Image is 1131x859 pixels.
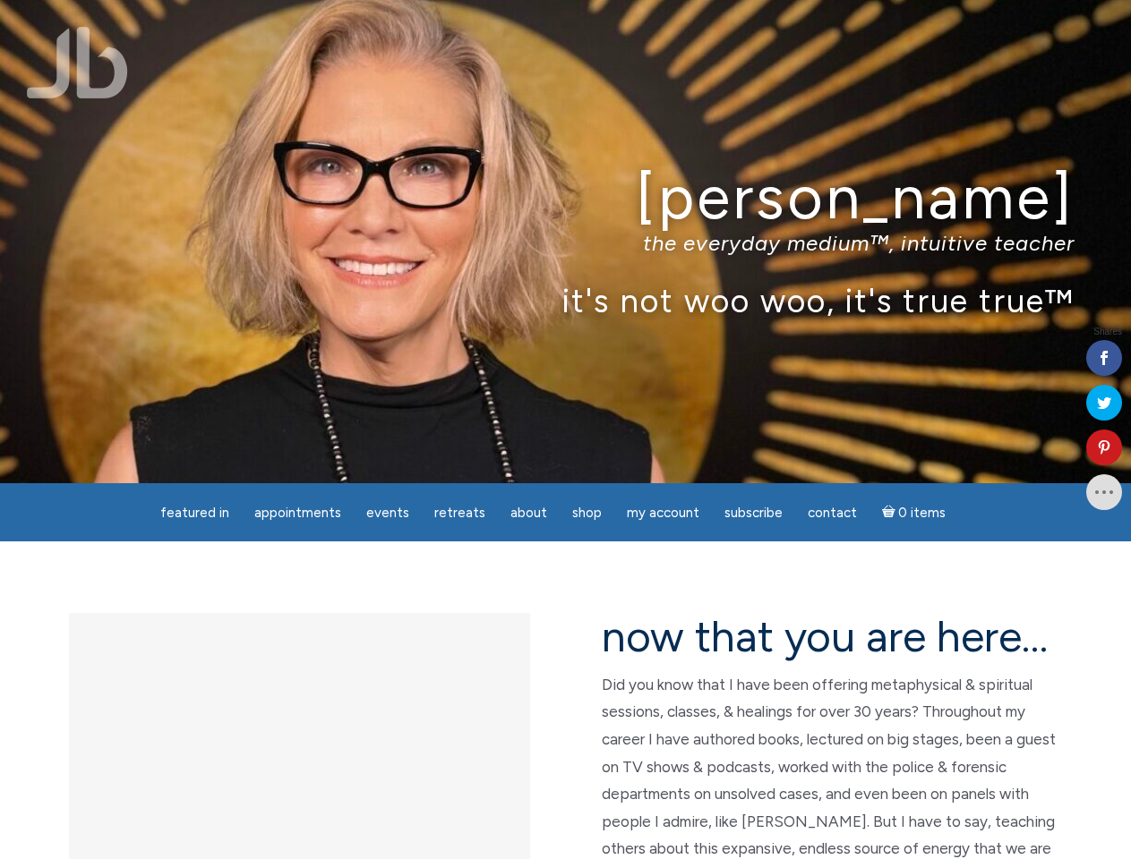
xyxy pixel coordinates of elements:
span: Appointments [254,505,341,521]
span: Events [366,505,409,521]
a: My Account [616,496,710,531]
p: it's not woo woo, it's true true™ [56,281,1075,319]
span: Retreats [434,505,485,521]
span: Contact [808,505,857,521]
span: Shop [572,505,602,521]
a: Cart0 items [871,494,957,531]
a: Subscribe [714,496,793,531]
span: Subscribe [724,505,783,521]
img: Jamie Butler. The Everyday Medium [27,27,128,98]
span: featured in [160,505,229,521]
h1: [PERSON_NAME] [56,164,1075,231]
span: My Account [627,505,699,521]
a: About [500,496,558,531]
a: Contact [797,496,868,531]
a: Shop [561,496,613,531]
i: Cart [882,505,899,521]
a: Retreats [424,496,496,531]
h2: now that you are here… [602,613,1063,660]
span: 0 items [898,506,946,520]
p: the everyday medium™, intuitive teacher [56,230,1075,256]
a: featured in [150,496,240,531]
span: Shares [1093,327,1122,336]
a: Events [356,496,420,531]
span: About [510,505,547,521]
a: Appointments [244,496,352,531]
